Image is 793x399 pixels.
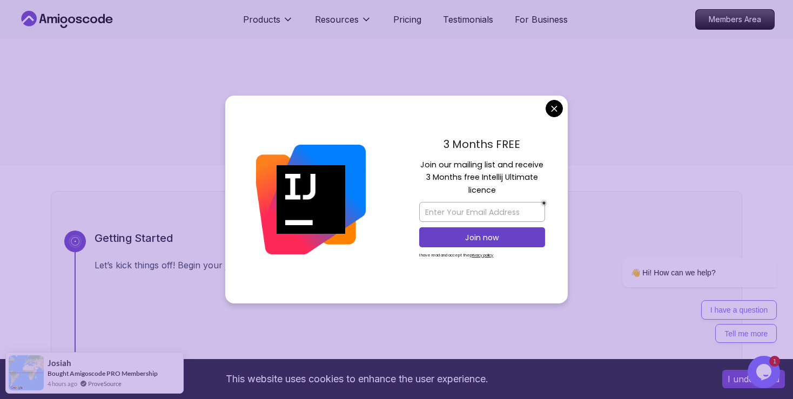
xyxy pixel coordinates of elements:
p: Products [243,13,280,26]
span: 4 hours ago [48,379,77,388]
a: Amigoscode PRO Membership [70,369,158,377]
a: Members Area [695,9,775,30]
button: Resources [315,13,372,35]
a: Testimonials [443,13,493,26]
p: Let’s kick things off! Begin your journey by completing the first step and unlocking your roadmap. [95,259,729,272]
a: Pricing [393,13,421,26]
iframe: chat widget [588,173,782,350]
iframe: chat widget [748,356,782,388]
span: Bought [48,369,69,377]
p: Members Area [696,10,774,29]
p: Resources [315,13,359,26]
div: This website uses cookies to enhance the user experience. [8,367,706,391]
span: josiah [48,359,71,368]
a: For Business [515,13,568,26]
img: provesource social proof notification image [9,355,44,390]
button: Accept cookies [722,370,785,388]
h3: Getting Started [95,231,729,246]
button: Products [243,13,293,35]
a: ProveSource [88,379,122,388]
